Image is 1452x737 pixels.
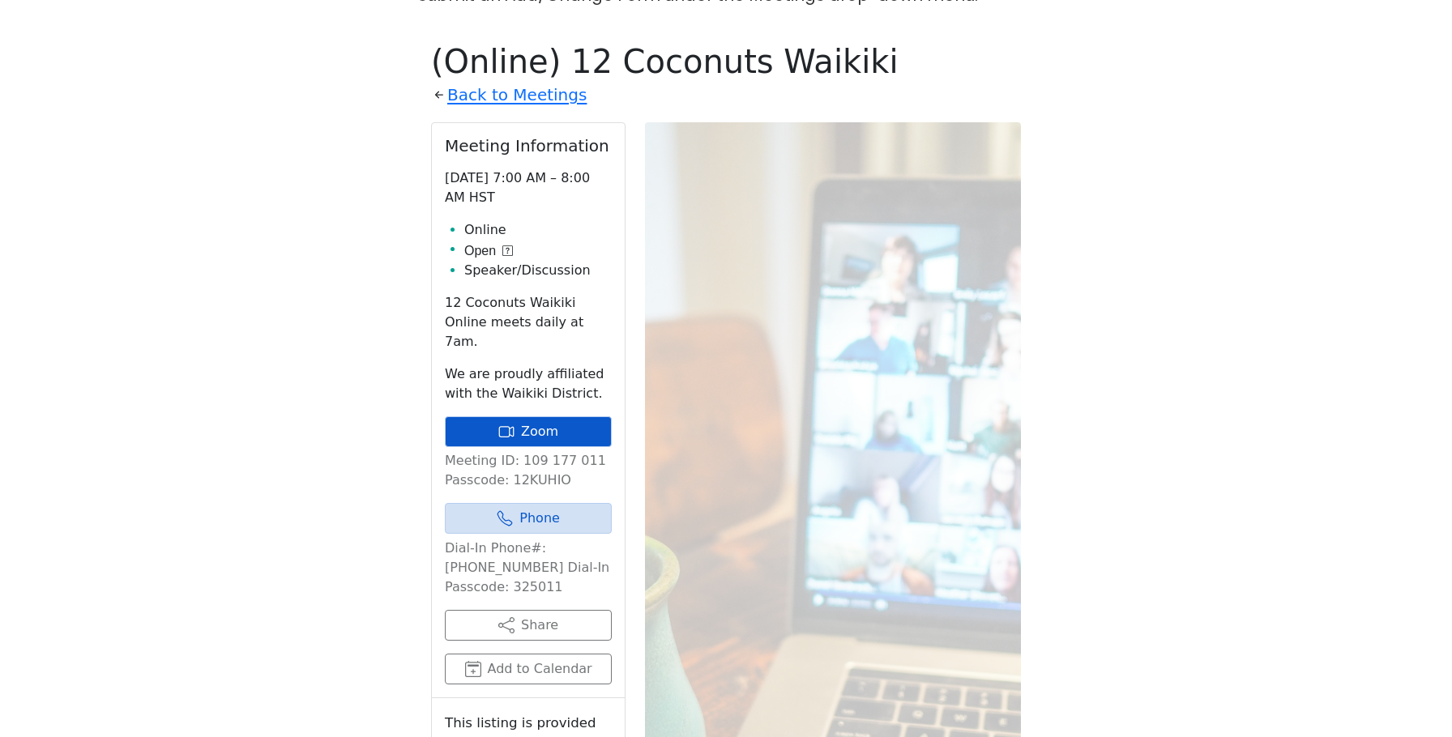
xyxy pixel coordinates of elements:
p: Dial-In Phone#: [PHONE_NUMBER] Dial-In Passcode: 325011 [445,539,612,597]
li: Speaker/Discussion [464,261,612,280]
p: We are proudly affiliated with the Waikiki District. [445,364,612,403]
p: Meeting ID: 109 177 011 Passcode: 12KUHIO [445,451,612,490]
button: Share [445,610,612,641]
span: Open [464,241,496,261]
a: Phone [445,503,612,534]
h1: (Online) 12 Coconuts Waikiki [431,42,1021,81]
button: Open [464,241,513,261]
a: Back to Meetings [447,81,587,109]
a: Zoom [445,416,612,447]
li: Online [464,220,612,240]
h2: Meeting Information [445,136,612,155]
button: Add to Calendar [445,654,612,684]
p: [DATE] 7:00 AM – 8:00 AM HST [445,168,612,207]
p: 12 Coconuts Waikiki Online meets daily at 7am. [445,293,612,351]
